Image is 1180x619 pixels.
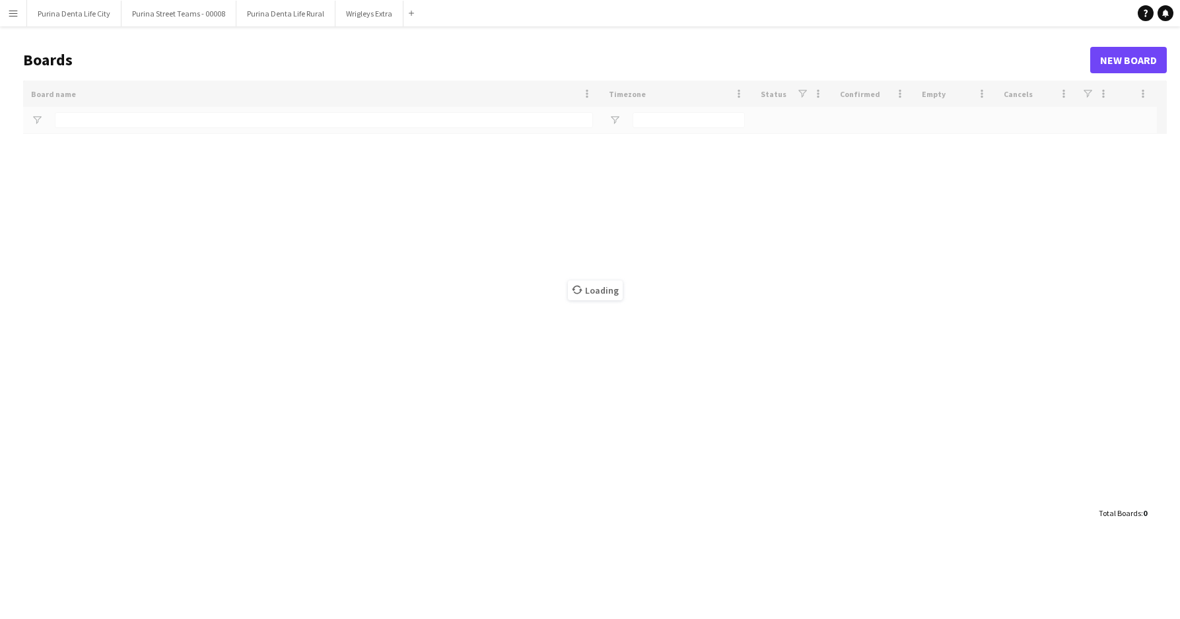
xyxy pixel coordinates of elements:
[568,280,623,300] span: Loading
[1090,47,1167,73] a: New Board
[1143,508,1147,518] span: 0
[1099,500,1147,526] div: :
[236,1,335,26] button: Purina Denta Life Rural
[335,1,403,26] button: Wrigleys Extra
[23,50,1090,70] h1: Boards
[1099,508,1141,518] span: Total Boards
[27,1,121,26] button: Purina Denta Life City
[121,1,236,26] button: Purina Street Teams - 00008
